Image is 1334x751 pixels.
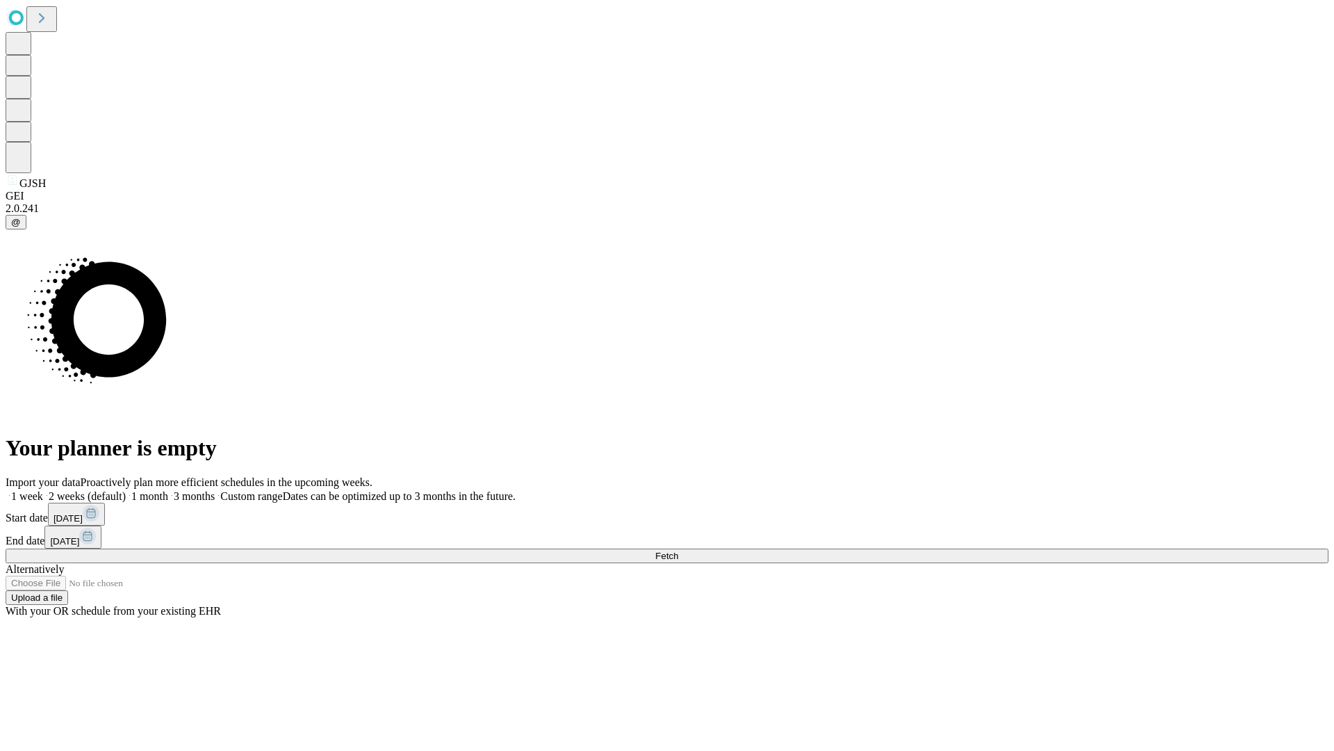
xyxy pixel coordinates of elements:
span: Proactively plan more efficient schedules in the upcoming weeks. [81,476,372,488]
button: [DATE] [44,526,101,549]
span: 2 weeks (default) [49,490,126,502]
span: Custom range [220,490,282,502]
span: [DATE] [50,536,79,547]
span: GJSH [19,177,46,189]
span: 1 month [131,490,168,502]
div: Start date [6,503,1328,526]
button: @ [6,215,26,229]
button: [DATE] [48,503,105,526]
span: With your OR schedule from your existing EHR [6,605,221,617]
div: GEI [6,190,1328,202]
span: 3 months [174,490,215,502]
div: 2.0.241 [6,202,1328,215]
div: End date [6,526,1328,549]
span: Import your data [6,476,81,488]
span: Alternatively [6,563,64,575]
span: [DATE] [53,513,83,524]
span: @ [11,217,21,227]
span: Fetch [655,551,678,561]
h1: Your planner is empty [6,435,1328,461]
button: Fetch [6,549,1328,563]
span: Dates can be optimized up to 3 months in the future. [283,490,516,502]
button: Upload a file [6,590,68,605]
span: 1 week [11,490,43,502]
